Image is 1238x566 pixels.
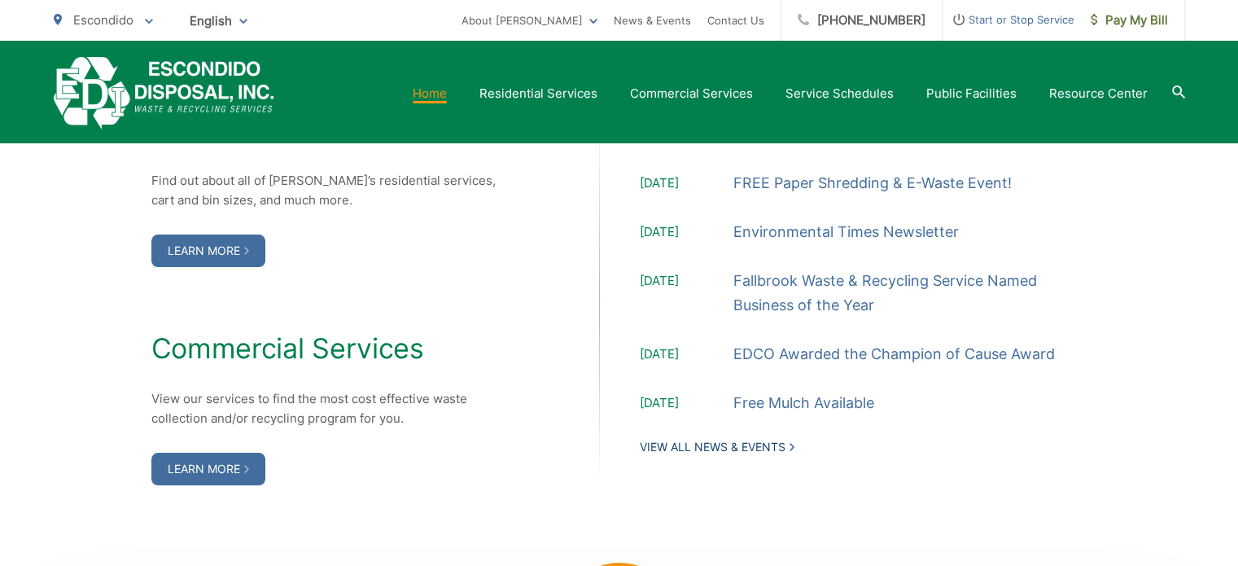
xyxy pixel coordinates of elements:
h2: Commercial Services [151,332,501,365]
a: Learn More [151,235,265,267]
a: About [PERSON_NAME] [462,11,597,30]
a: Contact Us [707,11,764,30]
a: EDCD logo. Return to the homepage. [54,57,274,129]
a: Home [413,84,447,103]
a: Commercial Services [630,84,753,103]
a: FREE Paper Shredding & E-Waste Event! [733,171,1012,195]
span: English [177,7,260,35]
p: Find out about all of [PERSON_NAME]’s residential services, cart and bin sizes, and much more. [151,171,501,210]
a: Environmental Times Newsletter [733,220,959,244]
p: View our services to find the most cost effective waste collection and/or recycling program for you. [151,389,501,428]
span: [DATE] [640,271,733,318]
a: Resource Center [1049,84,1148,103]
a: Fallbrook Waste & Recycling Service Named Business of the Year [733,269,1087,318]
a: Service Schedules [785,84,894,103]
span: [DATE] [640,222,733,244]
a: EDCO Awarded the Champion of Cause Award [733,342,1055,366]
span: [DATE] [640,173,733,195]
a: Public Facilities [926,84,1017,103]
span: Escondido [73,12,133,28]
span: Pay My Bill [1091,11,1168,30]
span: [DATE] [640,344,733,366]
a: Learn More [151,453,265,485]
a: Residential Services [479,84,597,103]
a: Free Mulch Available [733,391,874,415]
a: News & Events [614,11,691,30]
a: View All News & Events [640,440,794,454]
span: [DATE] [640,393,733,415]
